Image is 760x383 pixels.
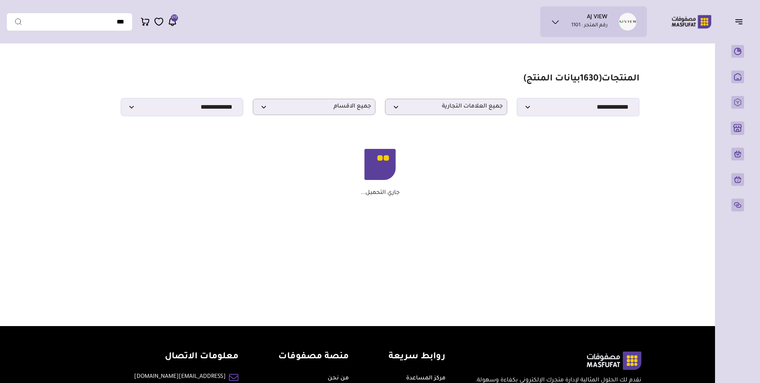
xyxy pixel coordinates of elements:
[385,99,508,115] p: جميع العلامات التجارية
[580,74,599,84] span: 1630
[389,352,445,363] h4: روابط سريعة
[587,14,608,22] h1: AJ VIEW
[524,74,639,85] h1: المنتجات
[253,99,375,115] p: جميع الاقسام
[361,190,400,197] p: جاري التحميل...
[278,352,349,363] h4: منصة مصفوفات
[406,375,445,382] a: مركز المساعدة
[172,14,177,21] span: 272
[257,103,371,111] span: جميع الاقسام
[134,373,226,381] a: [EMAIL_ADDRESS][DOMAIN_NAME]
[714,337,750,373] iframe: Webchat Widget
[571,22,608,30] p: رقم المتجر : 1101
[619,13,637,31] img: AJ VIEW
[134,352,238,363] h4: معلومات الاتصال
[389,103,503,111] span: جميع العلامات التجارية
[524,74,602,84] span: ( بيانات المنتج)
[328,375,349,382] a: من نحن
[168,17,177,27] a: 272
[666,14,717,29] img: Logo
